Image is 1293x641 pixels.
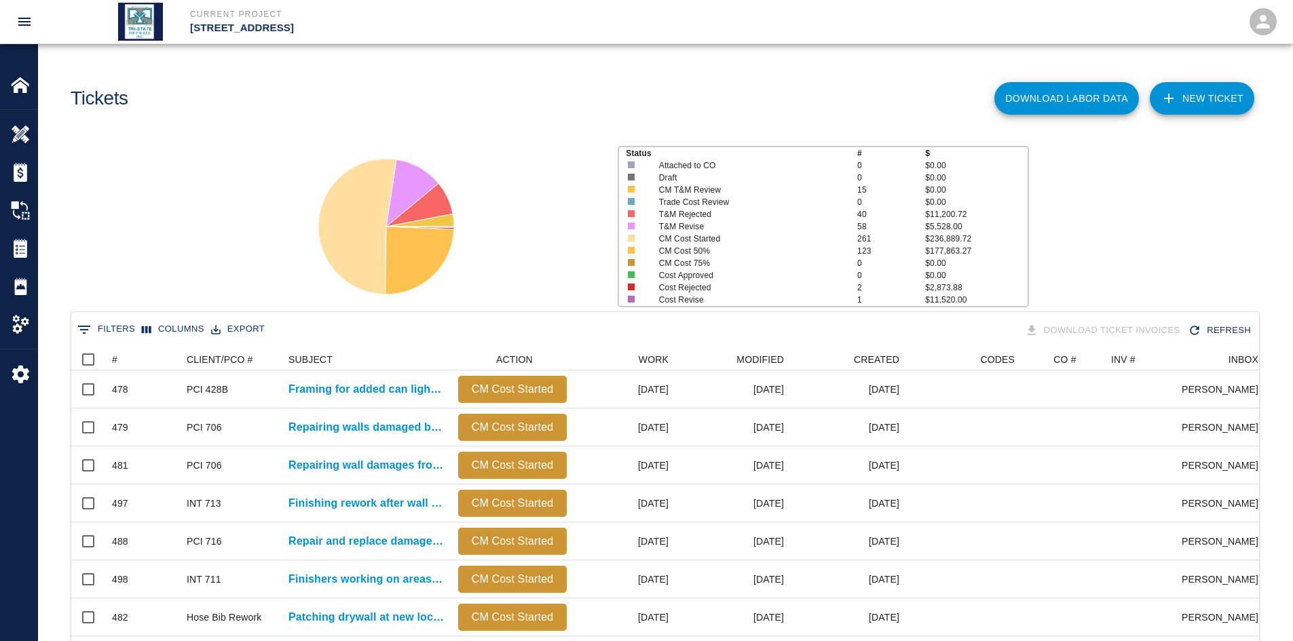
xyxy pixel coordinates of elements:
div: [DATE] [791,598,906,636]
div: 479 [112,421,128,434]
div: CREATED [854,349,899,370]
div: PCI 716 [187,535,222,548]
h1: Tickets [71,88,128,110]
div: Refresh the list [1185,319,1256,343]
div: [DATE] [675,408,791,446]
a: Finishing rework after wall covering removed in Lounge 8007 [288,495,445,511]
a: Framing for added can light fixtures in drywall ceilings. [288,381,445,397]
div: [DATE] [675,484,791,522]
div: INV # [1111,349,1136,370]
button: Select columns [138,319,208,340]
div: CO # [1053,349,1076,370]
p: CM Cost 75% [659,257,838,269]
p: Repair and replace damaged wall insulation in [GEOGRAPHIC_DATA]. [288,533,445,549]
button: open drawer [8,5,41,38]
p: $5,528.00 [925,220,1027,233]
div: [DATE] [791,484,906,522]
div: [DATE] [574,522,675,560]
p: Cost Approved [659,269,838,281]
div: Hose Bib Rework [187,610,261,624]
div: INV # [1104,349,1182,370]
p: 123 [857,245,925,257]
div: Tickets download in groups of 15 [1022,319,1186,343]
div: [DATE] [791,370,906,408]
div: ACTION [496,349,533,370]
div: CO # [1022,349,1104,370]
a: NEW TICKET [1150,82,1254,115]
p: CM Cost Started [464,609,561,625]
div: [DATE] [574,446,675,484]
p: Cost Rejected [659,281,838,294]
p: $236,889.72 [925,233,1027,245]
p: $0.00 [925,184,1027,196]
div: [DATE] [791,522,906,560]
p: $0.00 [925,257,1027,269]
div: [PERSON_NAME] [1182,370,1265,408]
div: [DATE] [574,560,675,598]
div: 478 [112,383,128,396]
div: CREATED [791,349,906,370]
div: 488 [112,535,128,548]
p: CM T&M Review [659,184,838,196]
p: $ [925,147,1027,159]
p: $0.00 [925,159,1027,172]
a: Finishers working on areas of elevator lobbies and restrooms where... [288,571,445,587]
p: 0 [857,257,925,269]
p: $0.00 [925,196,1027,208]
a: Patching drywall at new locations reopened to adjust hose bibs... [288,609,445,625]
p: 0 [857,159,925,172]
p: CM Cost Started [464,419,561,435]
p: 15 [857,184,925,196]
p: Attached to CO [659,159,838,172]
p: CM Cost Started [659,233,838,245]
div: INT 713 [187,497,221,510]
p: $177,863.27 [925,245,1027,257]
p: CM Cost 50% [659,245,838,257]
div: 497 [112,497,128,510]
p: $2,873.88 [925,281,1027,294]
div: CLIENT/PCO # [187,349,253,370]
p: $11,520.00 [925,294,1027,306]
div: [PERSON_NAME] [1182,408,1265,446]
p: CM Cost Started [464,533,561,549]
p: 2 [857,281,925,294]
div: 498 [112,572,128,586]
button: Download Labor Data [994,82,1139,115]
div: [PERSON_NAME] [1182,446,1265,484]
button: Refresh [1185,319,1256,343]
div: PCI 706 [187,421,222,434]
div: [DATE] [791,408,906,446]
p: 261 [857,233,925,245]
div: [DATE] [675,446,791,484]
p: T&M Revise [659,220,838,233]
p: CM Cost Started [464,495,561,511]
div: Chat Widget [1225,576,1293,641]
div: CLIENT/PCO # [180,349,282,370]
div: [PERSON_NAME] [1182,598,1265,636]
p: CM Cost Started [464,571,561,587]
p: Status [626,147,857,159]
div: WORK [639,349,669,370]
div: [DATE] [675,560,791,598]
p: [STREET_ADDRESS] [190,20,720,36]
div: MODIFIED [675,349,791,370]
div: [PERSON_NAME] [1182,522,1265,560]
p: Draft [659,172,838,184]
p: $11,200.72 [925,208,1027,220]
button: Export [208,319,268,340]
p: CM Cost Started [464,457,561,473]
div: SUBJECT [288,349,333,370]
div: CODES [980,349,1015,370]
button: Show filters [74,319,138,341]
p: 0 [857,269,925,281]
div: [PERSON_NAME] [1182,484,1265,522]
div: # [105,349,180,370]
div: [DATE] [574,408,675,446]
p: T&M Rejected [659,208,838,220]
div: [DATE] [791,560,906,598]
div: INT 711 [187,572,221,586]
